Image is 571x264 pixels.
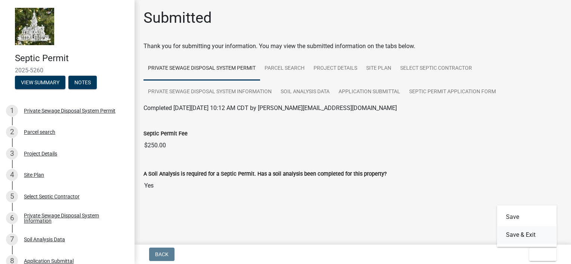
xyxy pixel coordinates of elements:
[6,105,18,117] div: 1
[143,9,212,27] h1: Submitted
[276,80,334,104] a: Soil Analysis Data
[6,212,18,224] div: 6
[155,251,169,257] span: Back
[24,213,123,223] div: Private Sewage Disposal System Information
[24,237,65,242] div: Soil Analysis Data
[15,53,129,64] h4: Septic Permit
[15,67,120,74] span: 2025-5260
[362,57,396,81] a: Site Plan
[6,191,18,202] div: 5
[497,208,557,226] button: Save
[529,248,556,261] button: Exit
[15,8,54,45] img: Marshall County, Iowa
[309,57,362,81] a: Project Details
[24,194,80,199] div: Select Septic Contractor
[15,80,65,86] wm-modal-confirm: Summary
[143,131,188,136] label: Septic Permit Fee
[6,233,18,245] div: 7
[24,151,57,156] div: Project Details
[24,258,74,264] div: Application Submittal
[68,80,97,86] wm-modal-confirm: Notes
[24,129,55,135] div: Parcel search
[6,169,18,181] div: 4
[143,104,397,111] span: Completed [DATE][DATE] 10:12 AM CDT by [PERSON_NAME][EMAIL_ADDRESS][DOMAIN_NAME]
[68,76,97,89] button: Notes
[143,57,260,81] a: Private Sewage Disposal System Permit
[497,205,557,247] div: Exit
[260,57,309,81] a: Parcel search
[405,80,500,104] a: Septic Permit Application Form
[6,148,18,160] div: 3
[24,108,115,113] div: Private Sewage Disposal System Permit
[535,251,546,257] span: Exit
[143,80,276,104] a: Private Sewage Disposal System Information
[143,42,562,51] div: Thank you for submitting your information. You may view the submitted information on the tabs below.
[15,76,65,89] button: View Summary
[24,172,44,177] div: Site Plan
[334,80,405,104] a: Application Submittal
[143,172,387,177] label: A Soil Analysis is required for a Septic Permit. Has a soil analysis been completed for this prop...
[396,57,476,81] a: Select Septic Contractor
[6,126,18,138] div: 2
[149,248,175,261] button: Back
[497,226,557,244] button: Save & Exit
